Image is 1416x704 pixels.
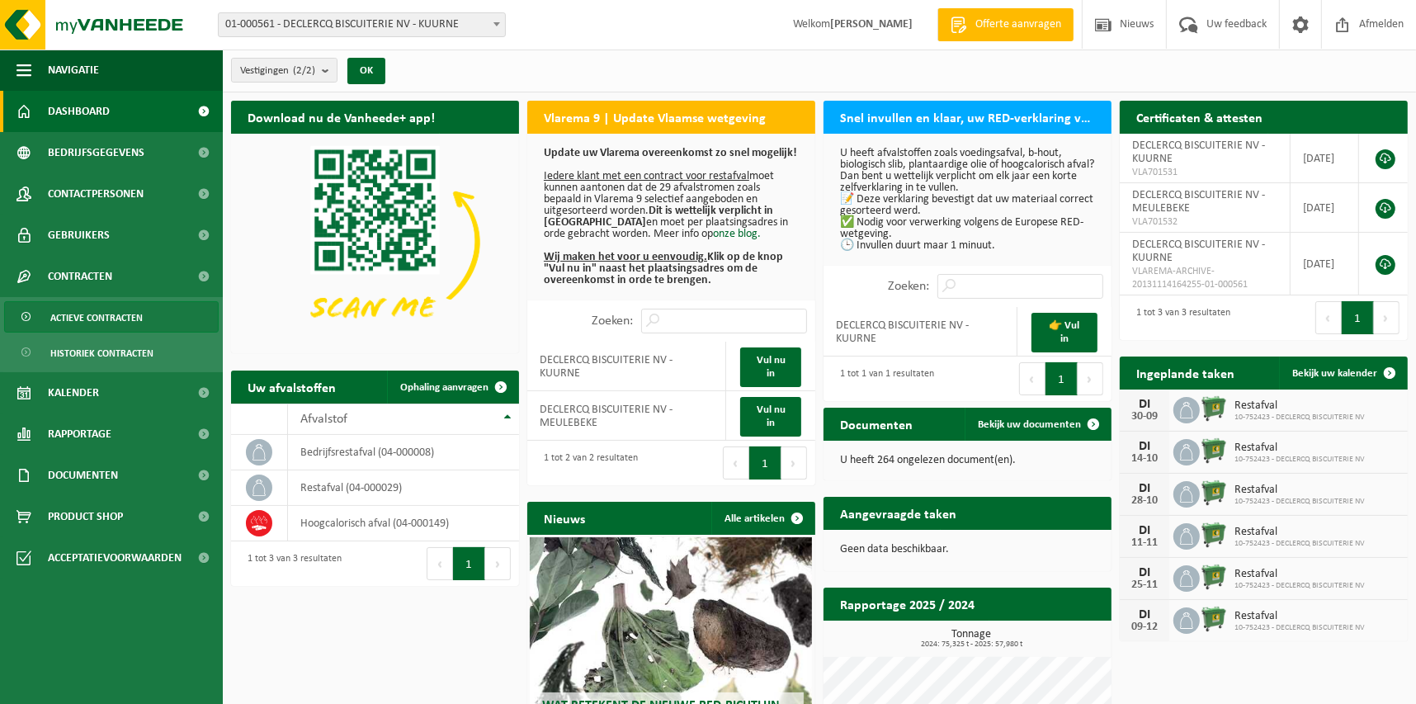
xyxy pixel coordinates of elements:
[1279,357,1406,390] a: Bekijk uw kalender
[824,408,929,440] h2: Documenten
[544,148,799,286] p: moet kunnen aantonen dat de 29 afvalstromen zoals bepaald in Vlarema 9 selectief aangeboden en ui...
[832,361,934,397] div: 1 tot 1 van 1 resultaten
[1234,455,1365,465] span: 10-752423 - DECLERCQ BISCUITERIE NV
[740,347,801,387] a: Vul nu in
[48,496,123,537] span: Product Shop
[48,215,110,256] span: Gebruikers
[1200,521,1228,549] img: WB-0770-HPE-GN-01
[1031,313,1097,352] a: 👉 Vul in
[1132,265,1277,291] span: VLAREMA-ARCHIVE-20131114164255-01-000561
[544,251,707,263] u: Wij maken het voor u eenvoudig.
[1128,440,1161,453] div: DI
[231,101,451,133] h2: Download nu de Vanheede+ app!
[544,170,749,182] u: Iedere klant met een contract voor restafval
[544,147,797,159] b: Update uw Vlarema overeenkomst zo snel mogelijk!
[4,301,219,333] a: Actieve contracten
[1234,442,1365,455] span: Restafval
[830,18,913,31] strong: [PERSON_NAME]
[1234,623,1365,633] span: 10-752423 - DECLERCQ BISCUITERIE NV
[48,372,99,413] span: Kalender
[1200,563,1228,591] img: WB-0770-HPE-GN-01
[48,132,144,173] span: Bedrijfsgegevens
[400,382,489,393] span: Ophaling aanvragen
[231,371,352,403] h2: Uw afvalstoffen
[527,101,782,133] h2: Vlarema 9 | Update Vlaamse wetgeving
[971,17,1065,33] span: Offerte aanvragen
[527,391,726,441] td: DECLERCQ BISCUITERIE NV - MEULEBEKE
[824,307,1017,357] td: DECLERCQ BISCUITERIE NV - KUURNE
[544,205,773,229] b: Dit is wettelijk verplicht in [GEOGRAPHIC_DATA]
[1132,139,1265,165] span: DECLERCQ BISCUITERIE NV - KUURNE
[1132,239,1265,264] span: DECLERCQ BISCUITERIE NV - KUURNE
[1128,608,1161,621] div: DI
[1292,368,1377,379] span: Bekijk uw kalender
[824,588,991,620] h2: Rapportage 2025 / 2024
[1132,166,1277,179] span: VLA701531
[723,446,749,480] button: Previous
[387,371,517,404] a: Ophaling aanvragen
[527,502,602,534] h2: Nieuws
[427,547,453,580] button: Previous
[1234,581,1365,591] span: 10-752423 - DECLERCQ BISCUITERIE NV
[288,435,519,470] td: bedrijfsrestafval (04-000008)
[888,281,929,294] label: Zoeken:
[989,620,1110,653] a: Bekijk rapportage
[1291,134,1359,183] td: [DATE]
[218,12,506,37] span: 01-000561 - DECLERCQ BISCUITERIE NV - KUURNE
[1128,495,1161,507] div: 28-10
[1132,215,1277,229] span: VLA701532
[1128,621,1161,633] div: 09-12
[240,59,315,83] span: Vestigingen
[453,547,485,580] button: 1
[1078,362,1103,395] button: Next
[48,455,118,496] span: Documenten
[544,251,783,286] b: Klik op de knop "Vul nu in" naast het plaatsingsadres om de overeenkomst in orde te brengen.
[1200,437,1228,465] img: WB-0770-HPE-GN-01
[219,13,505,36] span: 01-000561 - DECLERCQ BISCUITERIE NV - KUURNE
[231,134,519,350] img: Download de VHEPlus App
[1120,101,1279,133] h2: Certificaten & attesten
[740,397,801,437] a: Vul nu in
[1342,301,1374,334] button: 1
[1128,566,1161,579] div: DI
[1200,395,1228,423] img: WB-0770-HPE-GN-01
[527,342,726,391] td: DECLERCQ BISCUITERIE NV - KUURNE
[1234,399,1365,413] span: Restafval
[50,302,143,333] span: Actieve contracten
[749,446,781,480] button: 1
[288,506,519,541] td: hoogcalorisch afval (04-000149)
[1234,413,1365,423] span: 10-752423 - DECLERCQ BISCUITERIE NV
[1045,362,1078,395] button: 1
[1374,301,1399,334] button: Next
[1132,189,1265,215] span: DECLERCQ BISCUITERIE NV - MEULEBEKE
[1128,524,1161,537] div: DI
[48,50,99,91] span: Navigatie
[239,546,342,582] div: 1 tot 3 van 3 resultaten
[1128,398,1161,411] div: DI
[824,497,973,529] h2: Aangevraagde taken
[48,173,144,215] span: Contactpersonen
[978,419,1081,430] span: Bekijk uw documenten
[832,629,1112,649] h3: Tonnage
[713,228,761,240] a: onze blog.
[1120,357,1251,389] h2: Ingeplande taken
[1200,605,1228,633] img: WB-0770-HPE-GN-01
[1128,453,1161,465] div: 14-10
[48,256,112,297] span: Contracten
[840,455,1095,466] p: U heeft 264 ongelezen document(en).
[48,91,110,132] span: Dashboard
[1234,497,1365,507] span: 10-752423 - DECLERCQ BISCUITERIE NV
[1128,579,1161,591] div: 25-11
[1234,539,1365,549] span: 10-752423 - DECLERCQ BISCUITERIE NV
[293,65,315,76] count: (2/2)
[300,413,347,426] span: Afvalstof
[1234,526,1365,539] span: Restafval
[288,470,519,506] td: restafval (04-000029)
[840,544,1095,555] p: Geen data beschikbaar.
[1234,610,1365,623] span: Restafval
[1291,233,1359,295] td: [DATE]
[1128,300,1230,336] div: 1 tot 3 van 3 resultaten
[592,315,633,328] label: Zoeken:
[840,148,1095,252] p: U heeft afvalstoffen zoals voedingsafval, b-hout, biologisch slib, plantaardige olie of hoogcalor...
[1234,568,1365,581] span: Restafval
